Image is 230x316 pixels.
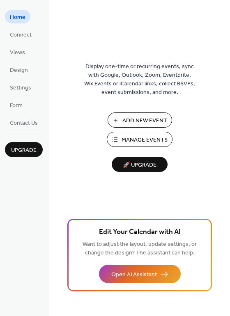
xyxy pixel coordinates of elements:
[107,132,172,147] button: Manage Events
[10,66,28,75] span: Design
[5,98,28,112] a: Form
[5,116,43,129] a: Contact Us
[10,13,25,22] span: Home
[11,146,37,155] span: Upgrade
[5,27,37,41] a: Connect
[122,136,168,144] span: Manage Events
[111,270,157,279] span: Open AI Assistant
[108,112,172,128] button: Add New Event
[5,45,30,59] a: Views
[10,31,32,39] span: Connect
[99,227,181,238] span: Edit Your Calendar with AI
[10,119,38,128] span: Contact Us
[5,63,33,76] a: Design
[112,157,168,172] button: 🚀 Upgrade
[10,84,31,92] span: Settings
[83,239,197,259] span: Want to adjust the layout, update settings, or change the design? The assistant can help.
[5,10,30,23] a: Home
[10,48,25,57] span: Views
[99,265,181,283] button: Open AI Assistant
[10,101,23,110] span: Form
[122,117,167,125] span: Add New Event
[84,62,195,97] span: Display one-time or recurring events, sync with Google, Outlook, Zoom, Eventbrite, Wix Events or ...
[5,142,43,157] button: Upgrade
[5,80,36,94] a: Settings
[117,160,163,171] span: 🚀 Upgrade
